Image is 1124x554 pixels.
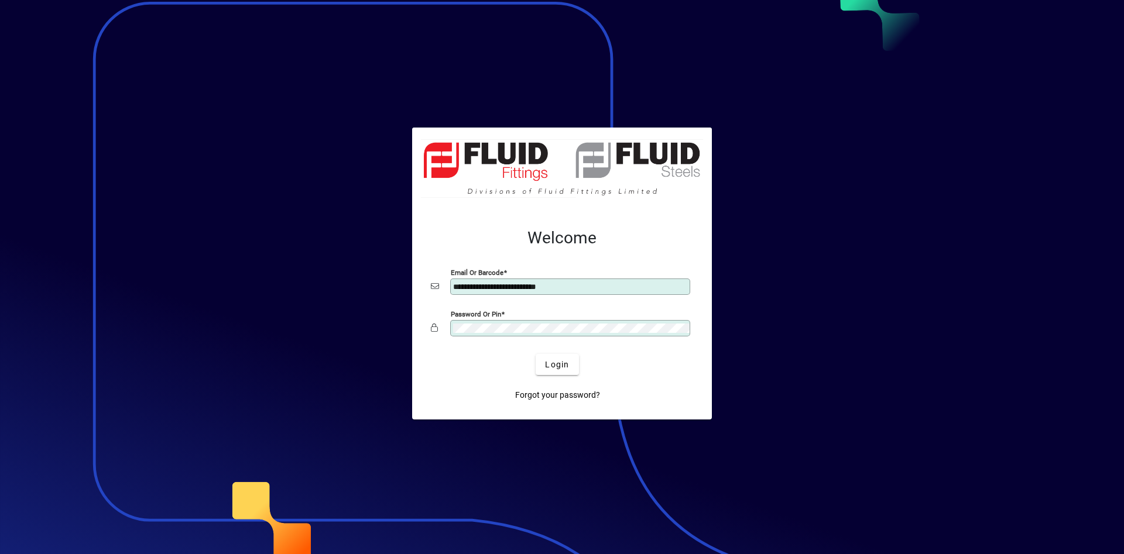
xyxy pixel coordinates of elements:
h2: Welcome [431,228,693,248]
mat-label: Email or Barcode [451,269,503,277]
mat-label: Password or Pin [451,310,501,318]
span: Forgot your password? [515,389,600,401]
button: Login [536,354,578,375]
span: Login [545,359,569,371]
a: Forgot your password? [510,384,605,405]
